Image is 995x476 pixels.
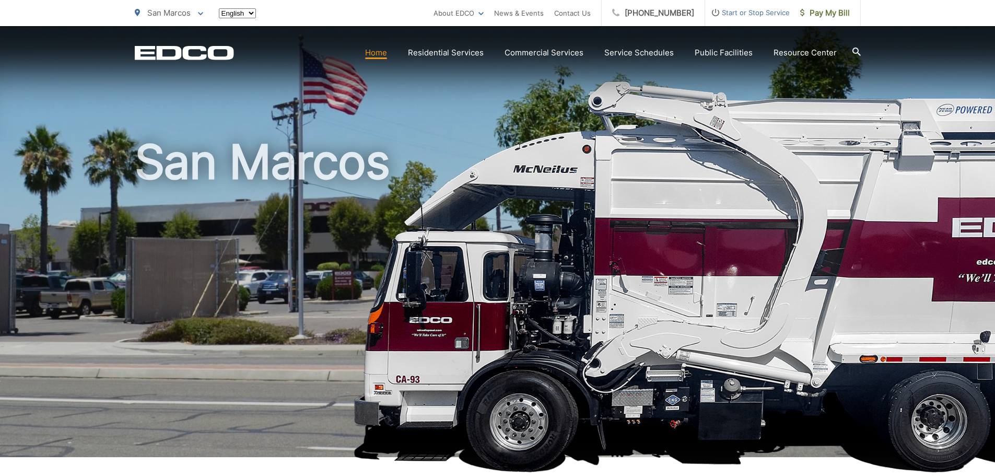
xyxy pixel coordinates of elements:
h1: San Marcos [135,136,861,467]
a: Commercial Services [505,47,583,59]
a: Residential Services [408,47,484,59]
select: Select a language [219,8,256,18]
a: Service Schedules [604,47,674,59]
a: EDCD logo. Return to the homepage. [135,45,234,60]
span: Pay My Bill [800,7,850,19]
a: Home [365,47,387,59]
a: About EDCO [434,7,484,19]
a: Public Facilities [695,47,753,59]
a: Contact Us [554,7,591,19]
a: News & Events [494,7,544,19]
a: Resource Center [774,47,837,59]
span: San Marcos [147,8,191,18]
